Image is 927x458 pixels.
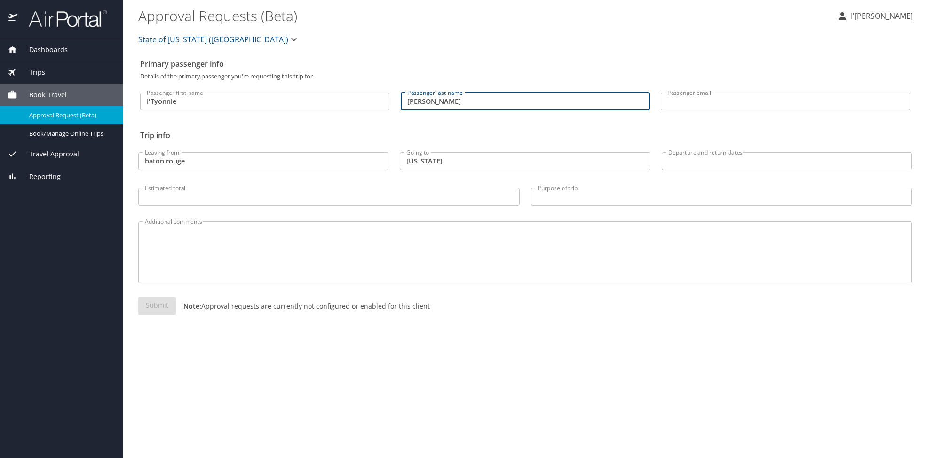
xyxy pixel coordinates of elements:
[29,129,112,138] span: Book/Manage Online Trips
[29,111,112,120] span: Approval Request (Beta)
[833,8,917,24] button: I'[PERSON_NAME]
[17,67,45,78] span: Trips
[140,128,910,143] h2: Trip info
[17,149,79,159] span: Travel Approval
[8,9,18,28] img: icon-airportal.png
[176,301,430,311] p: Approval requests are currently not configured or enabled for this client
[18,9,107,28] img: airportal-logo.png
[138,33,288,46] span: State of [US_STATE] ([GEOGRAPHIC_DATA])
[183,302,201,311] strong: Note:
[848,10,913,22] p: I'[PERSON_NAME]
[17,171,61,182] span: Reporting
[135,30,303,49] button: State of [US_STATE] ([GEOGRAPHIC_DATA])
[140,56,910,71] h2: Primary passenger info
[140,73,910,79] p: Details of the primary passenger you're requesting this trip for
[17,45,68,55] span: Dashboards
[17,90,67,100] span: Book Travel
[138,1,829,30] h1: Approval Requests (Beta)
